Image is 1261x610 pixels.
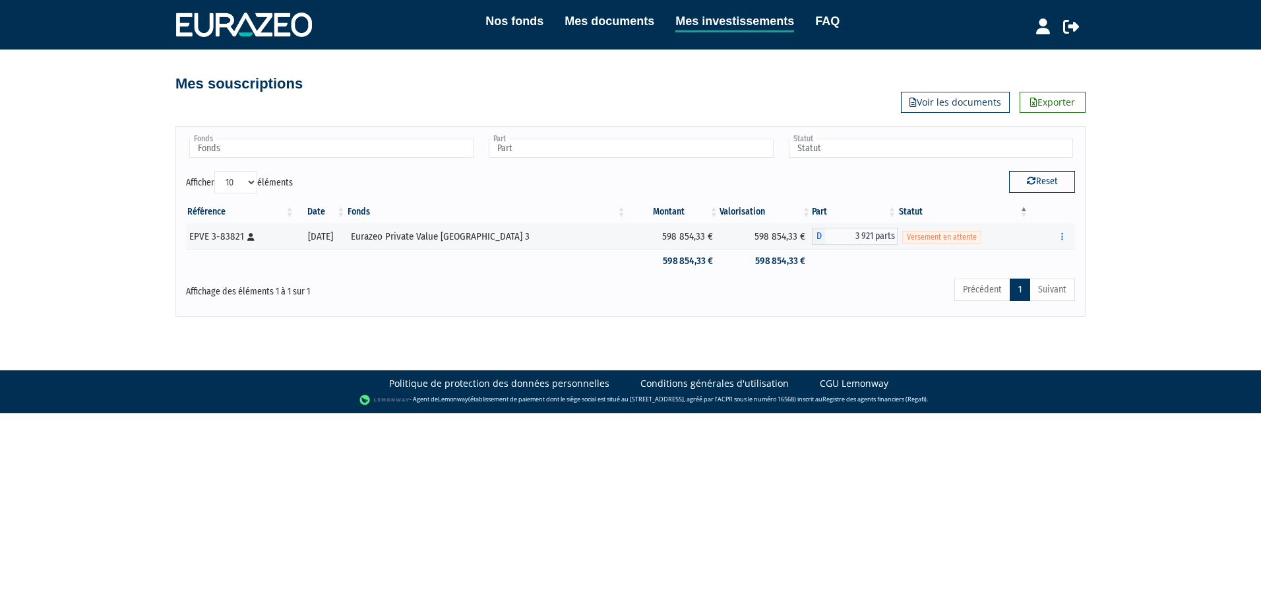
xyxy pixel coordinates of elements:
[1030,279,1075,301] a: Suivant
[351,230,622,244] div: Eurazeo Private Value [GEOGRAPHIC_DATA] 3
[812,201,898,223] th: Part: activer pour trier la colonne par ordre croissant
[720,223,812,250] td: 598 854,33 €
[389,377,609,390] a: Politique de protection des données personnelles
[901,92,1010,113] a: Voir les documents
[640,377,789,390] a: Conditions générales d'utilisation
[186,201,295,223] th: Référence : activer pour trier la colonne par ordre croissant
[565,12,654,30] a: Mes documents
[812,228,898,245] div: D - Eurazeo Private Value Europe 3
[346,201,627,223] th: Fonds: activer pour trier la colonne par ordre croissant
[13,393,1248,407] div: - Agent de (établissement de paiement dont le siège social est situé au [STREET_ADDRESS], agréé p...
[820,377,888,390] a: CGU Lemonway
[675,12,794,32] a: Mes investissements
[186,277,545,298] div: Affichage des éléments 1 à 1 sur 1
[359,393,410,407] img: logo-lemonway.png
[186,171,293,193] label: Afficher éléments
[175,76,303,92] h4: Mes souscriptions
[902,231,981,244] span: Versement en attente
[822,395,927,403] a: Registre des agents financiers (Regafi)
[825,228,898,245] span: 3 921 parts
[720,250,812,273] td: 598 854,33 €
[720,201,812,223] th: Valorisation: activer pour trier la colonne par ordre croissant
[627,223,720,250] td: 598 854,33 €
[815,12,840,30] a: FAQ
[176,13,312,36] img: 1732889491-logotype_eurazeo_blanc_rvb.png
[1009,171,1075,192] button: Reset
[247,233,255,241] i: [Français] Personne physique
[1010,279,1030,301] a: 1
[189,230,291,244] div: EPVE 3-83821
[1020,92,1086,113] a: Exporter
[485,12,543,30] a: Nos fonds
[627,201,720,223] th: Montant: activer pour trier la colonne par ordre croissant
[214,171,257,193] select: Afficheréléments
[300,230,342,244] div: [DATE]
[627,250,720,273] td: 598 854,33 €
[898,201,1030,223] th: Statut : activer pour trier la colonne par ordre d&eacute;croissant
[954,279,1010,301] a: Précédent
[812,228,825,245] span: D
[438,395,468,403] a: Lemonway
[295,201,347,223] th: Date: activer pour trier la colonne par ordre croissant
